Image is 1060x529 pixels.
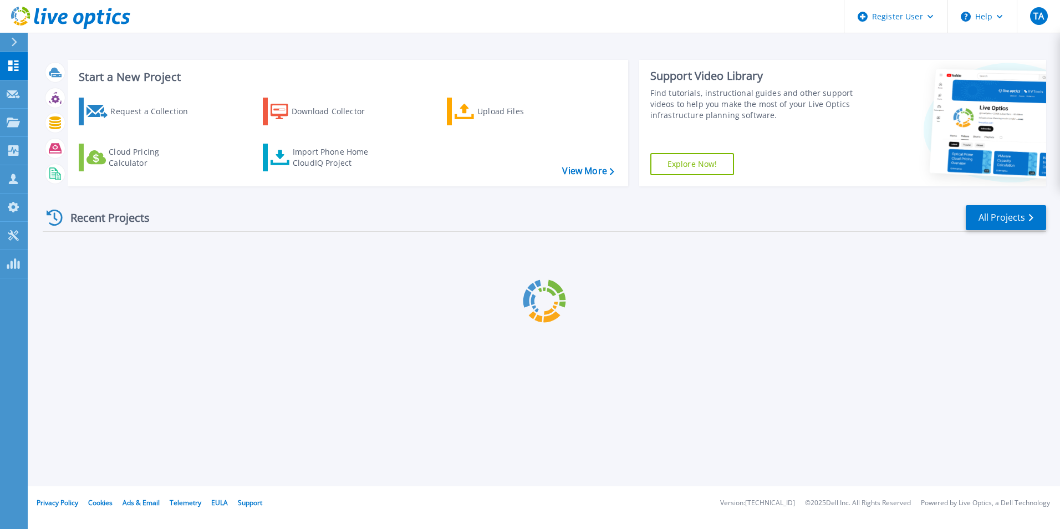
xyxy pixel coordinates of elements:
div: Recent Projects [43,204,165,231]
a: Telemetry [170,498,201,507]
a: All Projects [966,205,1046,230]
a: Cookies [88,498,113,507]
li: Version: [TECHNICAL_ID] [720,500,795,507]
a: EULA [211,498,228,507]
div: Upload Files [477,100,566,123]
span: TA [1033,12,1044,21]
a: Ads & Email [123,498,160,507]
div: Support Video Library [650,69,858,83]
div: Request a Collection [110,100,199,123]
a: Cloud Pricing Calculator [79,144,202,171]
div: Import Phone Home CloudIQ Project [293,146,379,169]
div: Find tutorials, instructional guides and other support videos to help you make the most of your L... [650,88,858,121]
a: Support [238,498,262,507]
a: Explore Now! [650,153,735,175]
li: © 2025 Dell Inc. All Rights Reserved [805,500,911,507]
a: Upload Files [447,98,570,125]
h3: Start a New Project [79,71,614,83]
div: Download Collector [292,100,380,123]
a: Privacy Policy [37,498,78,507]
a: View More [562,166,614,176]
li: Powered by Live Optics, a Dell Technology [921,500,1050,507]
a: Request a Collection [79,98,202,125]
a: Download Collector [263,98,386,125]
div: Cloud Pricing Calculator [109,146,197,169]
